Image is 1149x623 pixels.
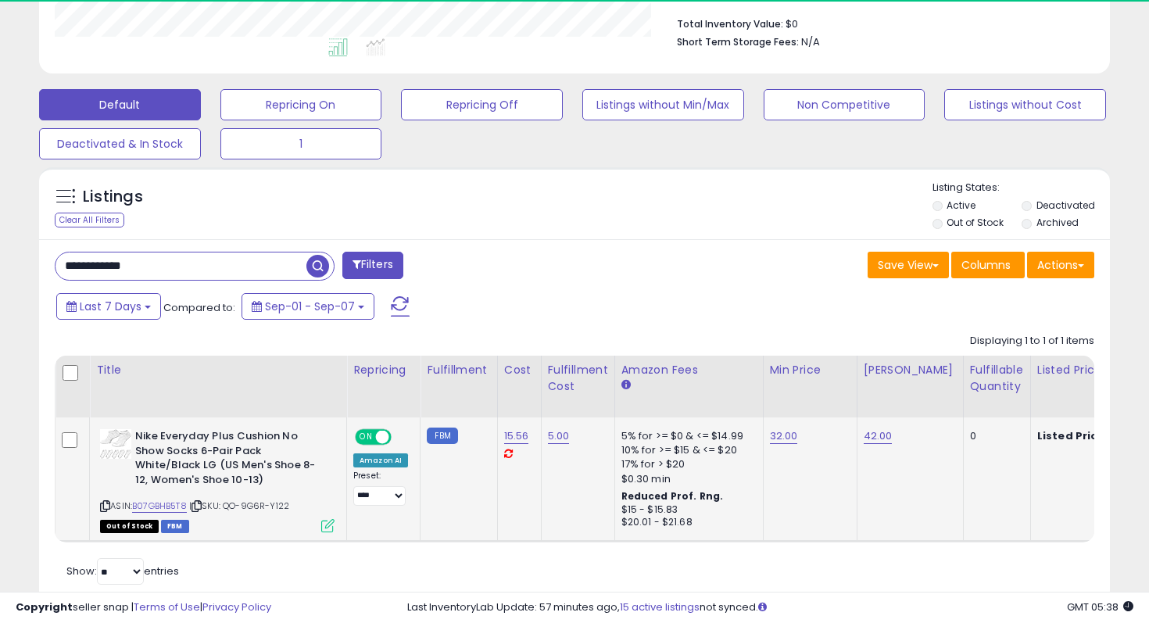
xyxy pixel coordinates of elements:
button: Deactivated & In Stock [39,128,201,159]
button: Last 7 Days [56,293,161,320]
b: Listed Price: [1037,428,1108,443]
h5: Listings [83,186,143,208]
span: 2025-09-16 05:38 GMT [1067,600,1133,614]
button: Default [39,89,201,120]
span: ON [356,431,376,444]
label: Active [947,199,975,212]
button: Sep-01 - Sep-07 [242,293,374,320]
button: Filters [342,252,403,279]
div: Cost [504,362,535,378]
a: 15.56 [504,428,529,444]
div: Title [96,362,340,378]
li: $0 [677,13,1083,32]
a: B07GBHB5T8 [132,499,187,513]
button: Repricing On [220,89,382,120]
p: Listing States: [932,181,1111,195]
span: Columns [961,257,1011,273]
button: Actions [1027,252,1094,278]
div: Fulfillment [427,362,490,378]
span: Show: entries [66,564,179,578]
div: 17% for > $20 [621,457,751,471]
div: Displaying 1 to 1 of 1 items [970,334,1094,349]
div: [PERSON_NAME] [864,362,957,378]
span: | SKU: QO-9G6R-Y122 [189,499,289,512]
b: Nike Everyday Plus Cushion No Show Socks 6-Pair Pack White/Black LG (US Men's Shoe 8-12, Women's ... [135,429,325,491]
a: 42.00 [864,428,893,444]
div: Amazon AI [353,453,408,467]
button: 1 [220,128,382,159]
a: 32.00 [770,428,798,444]
button: Save View [868,252,949,278]
b: Short Term Storage Fees: [677,35,799,48]
label: Out of Stock [947,216,1004,229]
div: Clear All Filters [55,213,124,227]
div: Last InventoryLab Update: 57 minutes ago, not synced. [407,600,1134,615]
span: Last 7 Days [80,299,141,314]
b: Total Inventory Value: [677,17,783,30]
button: Repricing Off [401,89,563,120]
div: Preset: [353,471,408,506]
div: Amazon Fees [621,362,757,378]
label: Archived [1036,216,1079,229]
button: Non Competitive [764,89,925,120]
span: N/A [801,34,820,49]
span: All listings that are currently out of stock and unavailable for purchase on Amazon [100,520,159,533]
div: $20.01 - $21.68 [621,516,751,529]
div: 10% for >= $15 & <= $20 [621,443,751,457]
div: Min Price [770,362,850,378]
a: 15 active listings [620,600,700,614]
span: Sep-01 - Sep-07 [265,299,355,314]
a: Privacy Policy [202,600,271,614]
strong: Copyright [16,600,73,614]
b: Reduced Prof. Rng. [621,489,724,503]
div: seller snap | | [16,600,271,615]
a: 5.00 [548,428,570,444]
button: Listings without Cost [944,89,1106,120]
div: 5% for >= $0 & <= $14.99 [621,429,751,443]
label: Deactivated [1036,199,1095,212]
span: Compared to: [163,300,235,315]
span: OFF [389,431,414,444]
div: Repricing [353,362,413,378]
div: Fulfillable Quantity [970,362,1024,395]
div: ASIN: [100,429,335,531]
div: $15 - $15.83 [621,503,751,517]
img: 31E-lp8SWFL._SL40_.jpg [100,429,131,459]
button: Listings without Min/Max [582,89,744,120]
div: Fulfillment Cost [548,362,608,395]
div: 0 [970,429,1018,443]
span: FBM [161,520,189,533]
div: $0.30 min [621,472,751,486]
a: Terms of Use [134,600,200,614]
button: Columns [951,252,1025,278]
small: FBM [427,428,457,444]
small: Amazon Fees. [621,378,631,392]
